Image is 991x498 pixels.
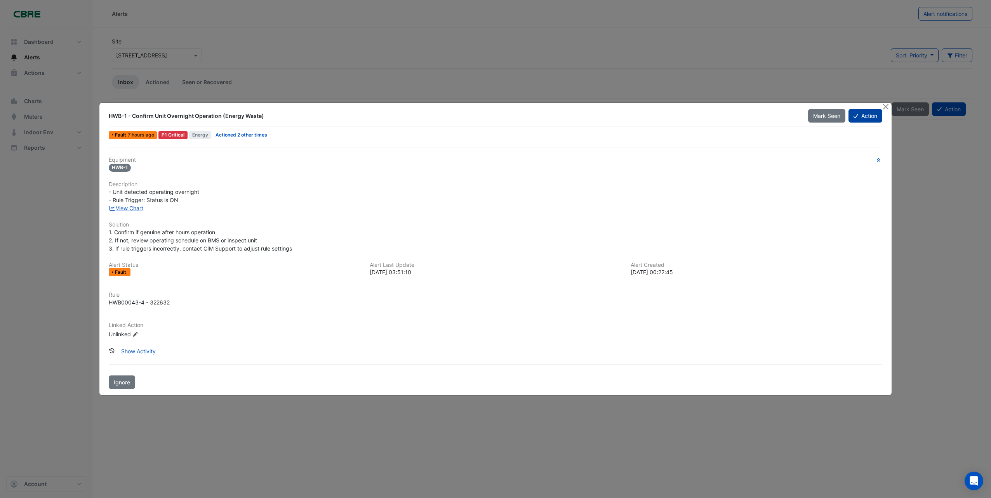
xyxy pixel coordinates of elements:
h6: Alert Status [109,262,360,268]
span: Fault [115,133,128,137]
div: HWB00043-4 - 322632 [109,298,170,306]
h6: Alert Last Update [370,262,621,268]
h6: Linked Action [109,322,882,329]
a: View Chart [109,205,143,211]
span: - Unit detected operating overnight - Rule Trigger: Status is ON [109,188,199,203]
div: Open Intercom Messenger [965,472,983,490]
a: Actioned 2 other times [216,132,267,138]
fa-icon: Edit Linked Action [132,332,138,337]
span: Tue 23-Sep-2025 03:51 AEST [128,132,154,138]
h6: Rule [109,292,882,298]
div: HWB-1 - Confirm Unit Overnight Operation (Energy Waste) [109,112,798,120]
span: 1. Confirm if genuine after hours operation 2. If not, review operating schedule on BMS or inspec... [109,229,292,252]
button: Mark Seen [808,109,845,123]
button: Action [848,109,882,123]
span: Energy [189,131,211,139]
button: Close [882,103,890,111]
span: HWB-1 [109,164,131,172]
span: Mark Seen [813,112,840,119]
div: Unlinked [109,330,202,338]
h6: Description [109,181,882,188]
div: [DATE] 03:51:10 [370,268,621,276]
div: P1 Critical [158,131,188,139]
h6: Alert Created [631,262,882,268]
span: Ignore [114,379,130,386]
button: Ignore [109,375,135,389]
h6: Solution [109,221,882,228]
h6: Equipment [109,157,882,163]
button: Show Activity [116,344,161,358]
span: Fault [115,270,128,275]
div: [DATE] 00:22:45 [631,268,882,276]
